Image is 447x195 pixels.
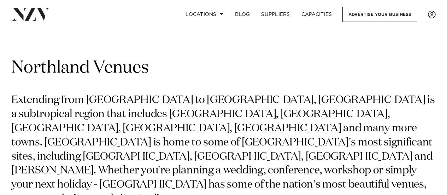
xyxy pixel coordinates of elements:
[229,7,255,22] a: BLOG
[11,57,436,79] h1: Northland Venues
[180,7,229,22] a: Locations
[342,7,417,22] a: Advertise your business
[11,8,50,21] img: nzv-logo.png
[296,7,338,22] a: Capacities
[255,7,295,22] a: SUPPLIERS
